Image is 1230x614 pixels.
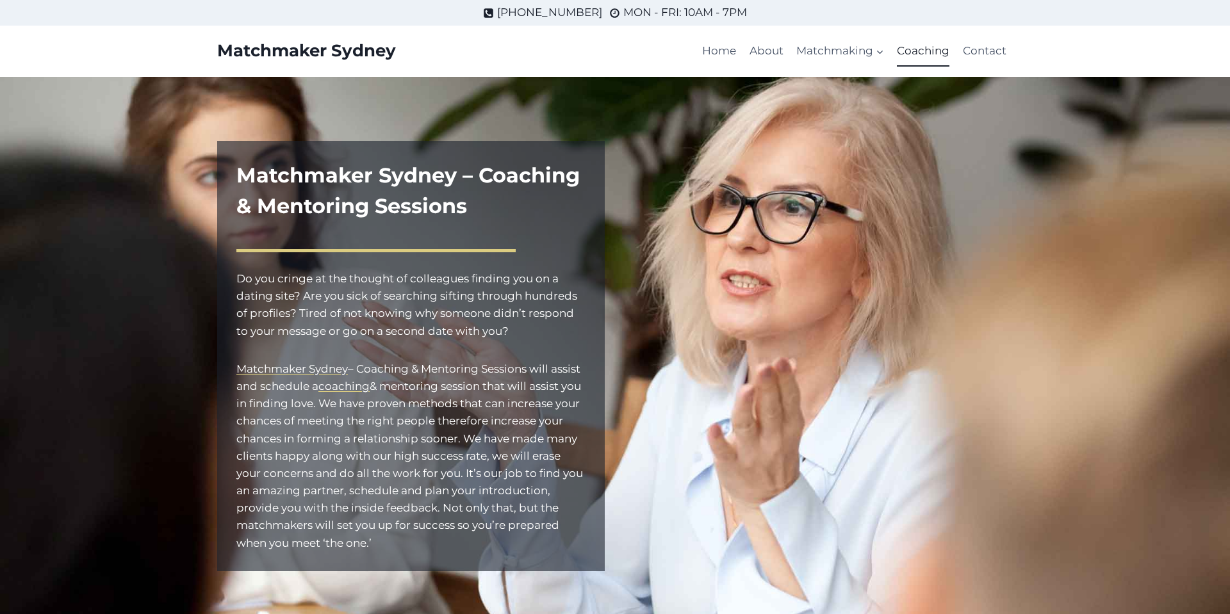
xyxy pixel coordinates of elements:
a: About [743,36,790,67]
nav: Primary [696,36,1013,67]
a: Matchmaking [790,36,890,67]
a: Matchmaker Sydney [217,41,396,61]
a: Coaching [890,36,956,67]
span: Matchmaking [796,42,884,60]
a: [PHONE_NUMBER] [483,4,602,21]
a: coaching [318,380,370,392]
a: Contact [956,36,1013,67]
p: – Coaching & Mentoring Sessions will assist and schedule a & mentoring session that will assist y... [236,360,586,552]
h1: Matchmaker Sydney – Coaching & Mentoring Sessions [236,160,586,222]
a: Matchmaker Sydney [236,362,348,375]
span: [PHONE_NUMBER] [497,4,602,21]
p: Do you cringe at the thought of colleagues finding you on a dating site? Are you sick of searchin... [236,270,586,340]
span: MON - FRI: 10AM - 7PM [623,4,747,21]
a: Home [696,36,742,67]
